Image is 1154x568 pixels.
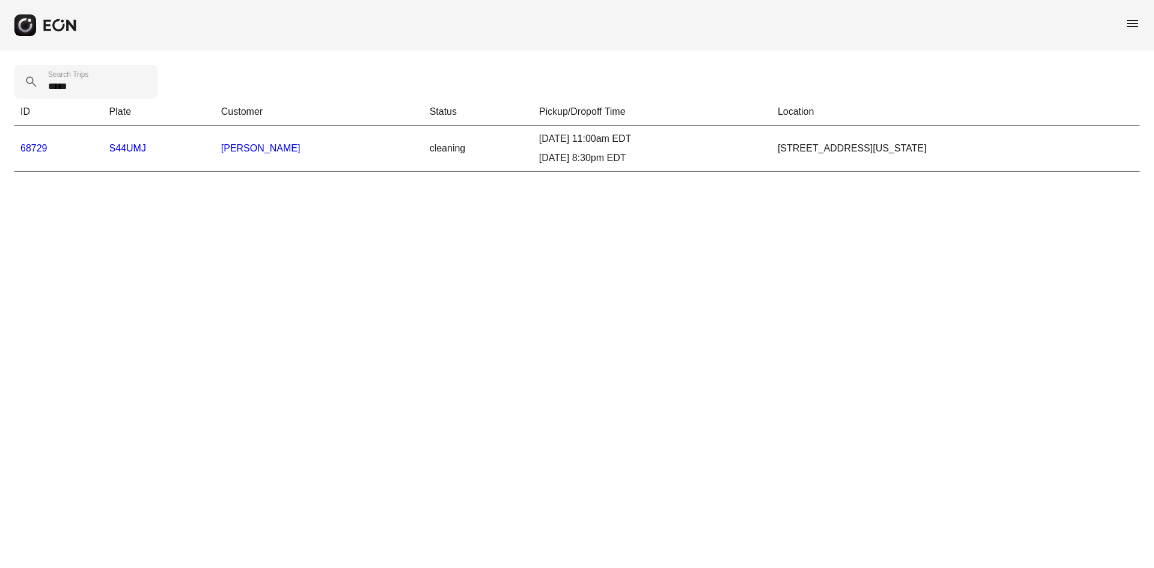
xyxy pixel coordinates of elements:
span: menu [1125,16,1140,31]
td: cleaning [424,126,533,172]
th: Location [772,99,1140,126]
div: [DATE] 8:30pm EDT [539,151,766,165]
a: 68729 [20,143,47,153]
th: Status [424,99,533,126]
th: Pickup/Dropoff Time [533,99,772,126]
td: [STREET_ADDRESS][US_STATE] [772,126,1140,172]
label: Search Trips [48,70,88,79]
th: Customer [215,99,424,126]
div: [DATE] 11:00am EDT [539,132,766,146]
th: ID [14,99,103,126]
a: [PERSON_NAME] [221,143,301,153]
a: S44UMJ [109,143,146,153]
th: Plate [103,99,215,126]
